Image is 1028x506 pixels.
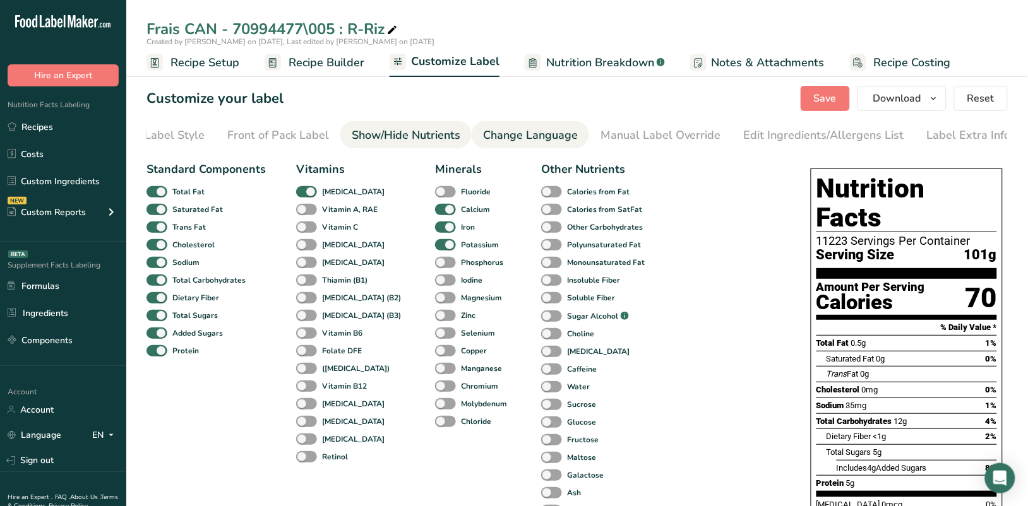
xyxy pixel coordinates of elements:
span: Cholesterol [816,385,860,394]
span: Customize Label [411,53,499,70]
span: Total Sugars [827,447,871,457]
span: Created by [PERSON_NAME] on [DATE], Last edited by [PERSON_NAME] on [DATE] [146,37,434,47]
span: 0% [986,385,997,394]
b: [MEDICAL_DATA] (B3) [322,310,401,321]
b: [MEDICAL_DATA] [322,416,385,427]
b: Dietary Fiber [172,292,219,303]
b: Cholesterol [172,239,215,250]
span: 0g [861,369,870,379]
div: Other Nutrients [541,161,648,178]
b: Manganese [461,363,502,374]
b: Fluoride [461,186,491,197]
b: Added Sugars [172,327,223,339]
button: Download [858,86,947,111]
b: Ash [567,487,581,498]
div: Front of Pack Label [227,127,329,144]
h1: Customize your label [146,88,284,109]
button: Save [801,86,850,111]
span: Total Fat [816,338,849,348]
b: Zinc [461,310,475,321]
b: Calories from Fat [567,186,630,197]
b: Total Fat [172,186,205,197]
a: Recipe Builder [265,49,364,77]
b: Chromium [461,380,498,392]
b: [MEDICAL_DATA] [322,398,385,409]
i: Trans [827,369,847,379]
span: Nutrition Breakdown [546,54,654,71]
b: Molybdenum [461,398,507,409]
a: Recipe Costing [850,49,951,77]
div: EN [92,428,119,443]
div: 11223 Servings Per Container [816,235,997,247]
span: 2% [986,432,997,441]
b: Calories from SatFat [567,204,642,215]
a: Nutrition Breakdown [525,49,665,77]
span: 0% [986,354,997,363]
span: Recipe Costing [874,54,951,71]
b: Total Sugars [172,310,218,321]
span: 1% [986,401,997,410]
div: Label Extra Info [927,127,1011,144]
span: Dietary Fiber [827,432,871,441]
a: FAQ . [55,493,70,502]
span: Recipe Builder [289,54,364,71]
b: Total Carbohydrates [172,274,246,286]
button: Hire an Expert [8,64,119,86]
div: Manual Label Override [601,127,721,144]
b: Water [567,381,590,392]
a: Customize Label [390,47,499,78]
b: Vitamin B12 [322,380,367,392]
b: Sugar Alcohol [567,310,618,322]
a: Recipe Setup [146,49,239,77]
b: Folate DFE [322,345,362,356]
b: [MEDICAL_DATA] [322,186,385,197]
b: Chloride [461,416,491,427]
span: Total Carbohydrates [816,416,892,426]
span: Serving Size [816,247,895,263]
div: 70 [965,281,997,315]
b: [MEDICAL_DATA] (B2) [322,292,401,303]
span: 35mg [846,401,867,410]
b: [MEDICAL_DATA] [322,239,385,250]
b: Iron [461,221,475,233]
div: Calories [816,293,925,312]
b: Vitamin C [322,221,358,233]
span: Download [873,91,921,106]
span: 0mg [862,385,878,394]
b: Sucrose [567,399,596,410]
b: Insoluble Fiber [567,274,620,286]
div: Open Intercom Messenger [985,463,1015,493]
b: Saturated Fat [172,204,223,215]
span: 4% [986,416,997,426]
span: 0.5g [851,338,866,348]
span: 0g [876,354,885,363]
div: BETA [8,250,28,258]
div: Show/Hide Nutrients [352,127,460,144]
b: Iodine [461,274,482,286]
b: Phosphorus [461,257,503,268]
span: Includes Added Sugars [837,463,927,473]
b: Galactose [567,469,604,481]
b: ([MEDICAL_DATA]) [322,363,390,374]
b: Caffeine [567,363,597,375]
a: About Us . [70,493,100,502]
span: Protein [816,478,844,488]
b: Maltose [567,452,596,463]
span: 101g [964,247,997,263]
div: NEW [8,197,27,204]
b: [MEDICAL_DATA] [322,433,385,445]
b: Selenium [461,327,495,339]
span: Recipe Setup [170,54,239,71]
span: Notes & Attachments [712,54,825,71]
div: Amount Per Serving [816,281,925,293]
span: 5g [846,478,855,488]
b: Trans Fat [172,221,206,233]
b: Thiamin (B1) [322,274,368,286]
b: [MEDICAL_DATA] [567,346,630,357]
div: Vitamins [296,161,405,178]
span: Fat [827,369,859,379]
section: % Daily Value * [816,320,997,335]
b: Calcium [461,204,490,215]
h1: Nutrition Facts [816,174,997,232]
div: Minerals [435,161,511,178]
